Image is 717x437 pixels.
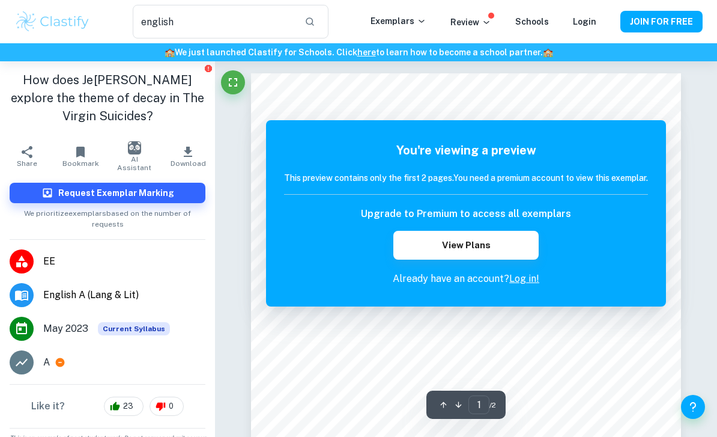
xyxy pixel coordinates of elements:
[162,139,216,173] button: Download
[98,322,170,335] div: This exemplar is based on the current syllabus. Feel free to refer to it for inspiration/ideas wh...
[62,159,99,168] span: Bookmark
[104,397,144,416] div: 23
[165,47,175,57] span: 🏫
[115,155,154,172] span: AI Assistant
[107,139,162,173] button: AI Assistant
[10,183,205,203] button: Request Exemplar Marking
[681,395,705,419] button: Help and Feedback
[543,47,553,57] span: 🏫
[43,322,88,336] span: May 2023
[489,400,496,411] span: / 2
[620,11,703,32] button: JOIN FOR FREE
[515,17,549,26] a: Schools
[43,288,205,302] span: English A (Lang & Lit)
[284,272,648,286] p: Already have an account?
[361,207,571,221] h6: Upgrade to Premium to access all exemplars
[450,16,491,29] p: Review
[221,70,245,94] button: Fullscreen
[204,64,213,73] button: Report issue
[573,17,596,26] a: Login
[54,139,108,173] button: Bookmark
[43,355,50,370] p: A
[128,141,141,154] img: AI Assistant
[133,5,295,38] input: Search for any exemplars...
[2,46,715,59] h6: We just launched Clastify for Schools. Click to learn how to become a school partner.
[43,254,205,269] span: EE
[284,171,648,185] h6: This preview contains only the first 2 pages. You need a premium account to view this exemplar.
[162,400,180,412] span: 0
[10,71,205,125] h1: How does Je [PERSON_NAME] explore the theme of decay in The Virgin Suicides?
[393,231,539,260] button: View Plans
[150,397,184,416] div: 0
[371,14,426,28] p: Exemplars
[31,399,65,414] h6: Like it?
[116,400,140,412] span: 23
[509,273,539,284] a: Log in!
[14,10,91,34] img: Clastify logo
[17,159,37,168] span: Share
[58,186,174,200] h6: Request Exemplar Marking
[10,203,205,230] span: We prioritize exemplars based on the number of requests
[98,322,170,335] span: Current Syllabus
[357,47,376,57] a: here
[284,141,648,159] h5: You're viewing a preview
[171,159,206,168] span: Download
